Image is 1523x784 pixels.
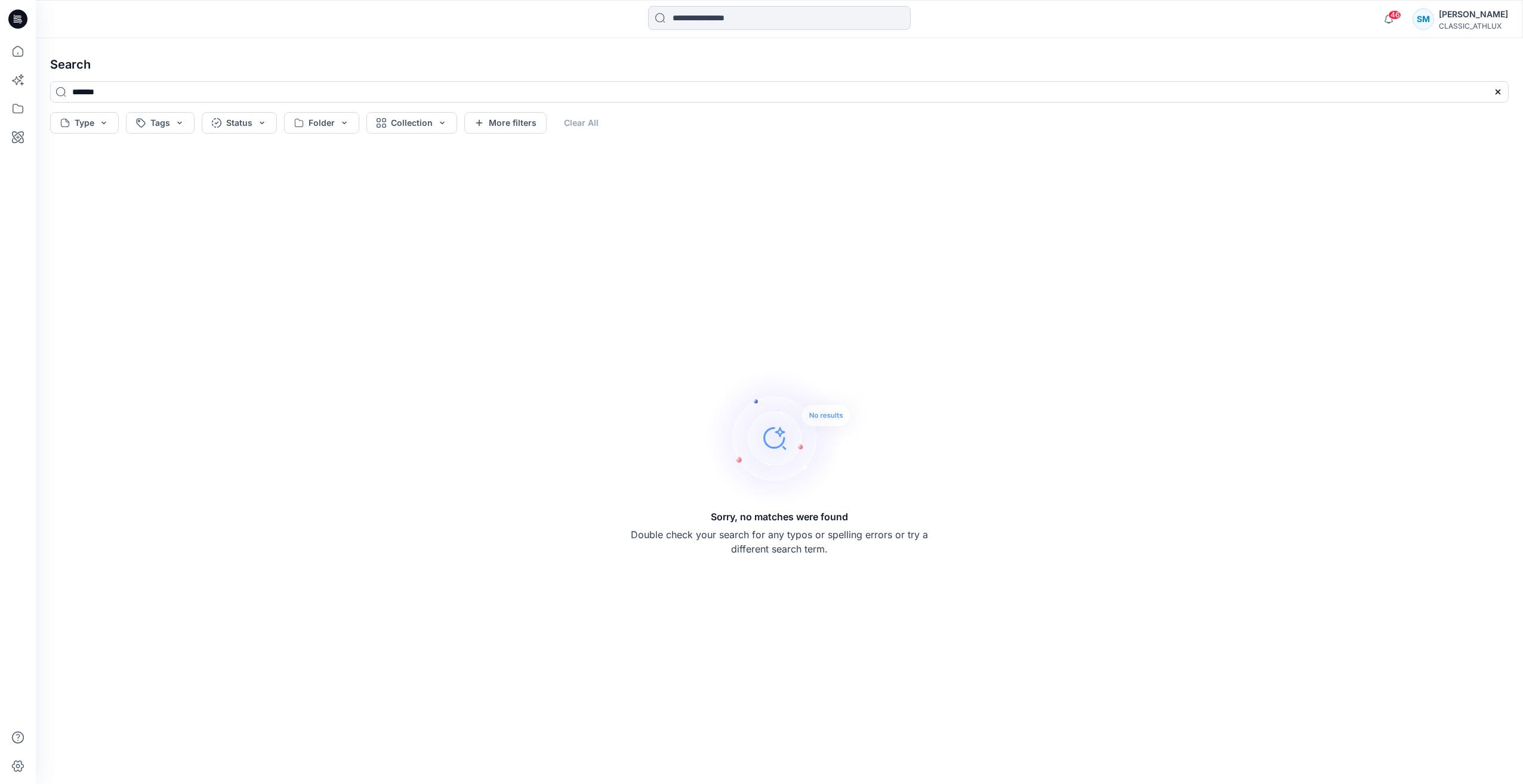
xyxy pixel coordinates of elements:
div: [PERSON_NAME] [1439,7,1508,21]
button: Folder [284,112,359,134]
span: 46 [1388,10,1401,20]
button: Collection [366,112,457,134]
button: Status [202,112,277,134]
div: SM [1413,8,1434,30]
button: Tags [126,112,195,134]
button: Type [50,112,119,134]
div: CLASSIC_ATHLUX [1439,21,1508,30]
h5: Sorry, no matches were found [711,510,848,524]
button: More filters [464,112,547,134]
h4: Search [41,48,1518,81]
p: Double check your search for any typos or spelling errors or try a different search term. [630,527,929,556]
img: Sorry, no matches were found [705,366,873,510]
